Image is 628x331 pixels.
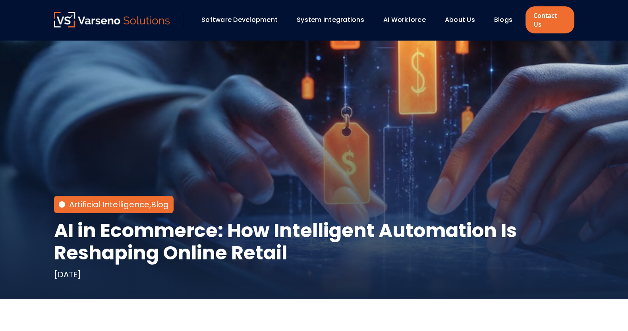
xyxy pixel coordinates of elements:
h1: AI in Ecommerce: How Intelligent Automation Is Reshaping Online Retail [54,220,574,264]
div: [DATE] [54,269,81,280]
div: , [69,199,169,210]
div: AI Workforce [379,13,437,27]
a: Contact Us [526,6,574,33]
a: Blogs [494,15,512,24]
a: About Us [445,15,475,24]
div: System Integrations [293,13,375,27]
div: Blogs [490,13,524,27]
div: Software Development [197,13,289,27]
div: About Us [441,13,486,27]
a: System Integrations [297,15,364,24]
a: AI Workforce [383,15,426,24]
a: Blog [151,199,169,210]
a: Software Development [201,15,278,24]
a: Varseno Solutions – Product Engineering & IT Services [54,12,170,28]
img: Varseno Solutions – Product Engineering & IT Services [54,12,170,27]
a: Artificial Intelligence [69,199,149,210]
